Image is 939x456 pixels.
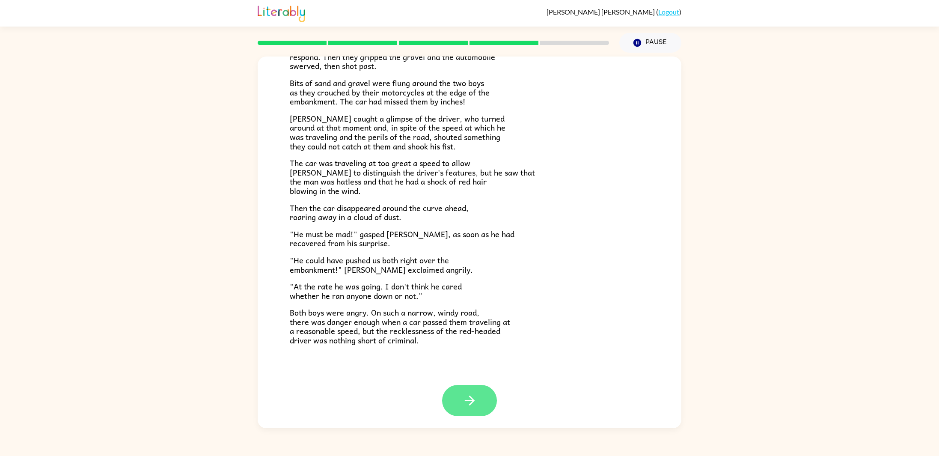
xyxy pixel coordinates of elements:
[290,228,514,250] span: "He must be mad!" gasped [PERSON_NAME], as soon as he had recovered from his surprise.
[258,3,305,22] img: Literably
[290,202,469,224] span: Then the car disappeared around the curve ahead, roaring away in a cloud of dust.
[290,280,462,302] span: "At the rate he was going, I don't think he cared whether he ran anyone down or not."
[290,254,473,276] span: "He could have pushed us both right over the embankment!" [PERSON_NAME] exclaimed angrily.
[547,8,656,16] span: [PERSON_NAME] [PERSON_NAME]
[290,306,510,346] span: Both boys were angry. On such a narrow, windy road, there was danger enough when a car passed the...
[619,33,681,53] button: Pause
[290,112,505,152] span: [PERSON_NAME] caught a glimpse of the driver, who turned around at that moment and, in spite of t...
[658,8,679,16] a: Logout
[290,157,535,197] span: The car was traveling at too great a speed to allow [PERSON_NAME] to distinguish the driver's fea...
[547,8,681,16] div: ( )
[290,77,490,107] span: Bits of sand and gravel were flung around the two boys as they crouched by their motorcycles at t...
